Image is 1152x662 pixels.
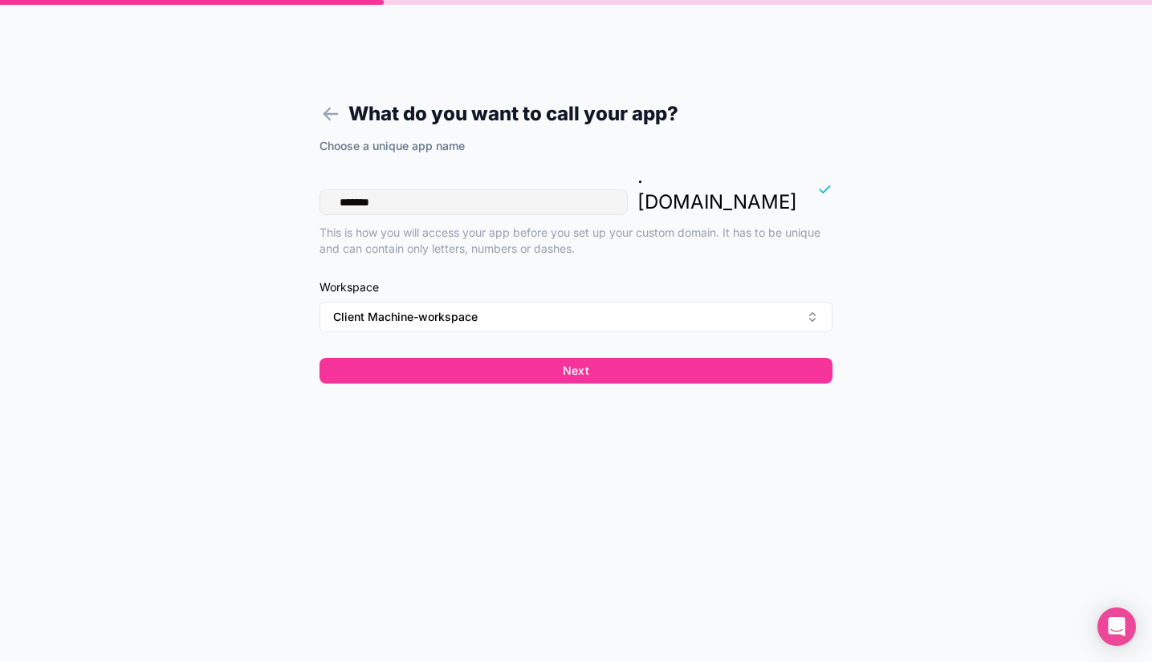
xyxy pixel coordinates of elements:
[320,358,832,384] button: Next
[320,138,465,154] label: Choose a unique app name
[320,279,832,295] span: Workspace
[333,309,478,325] span: Client Machine-workspace
[320,225,832,257] p: This is how you will access your app before you set up your custom domain. It has to be unique an...
[637,164,797,215] p: . [DOMAIN_NAME]
[320,100,832,128] h1: What do you want to call your app?
[1097,607,1136,646] div: Open Intercom Messenger
[320,302,832,332] button: Select Button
